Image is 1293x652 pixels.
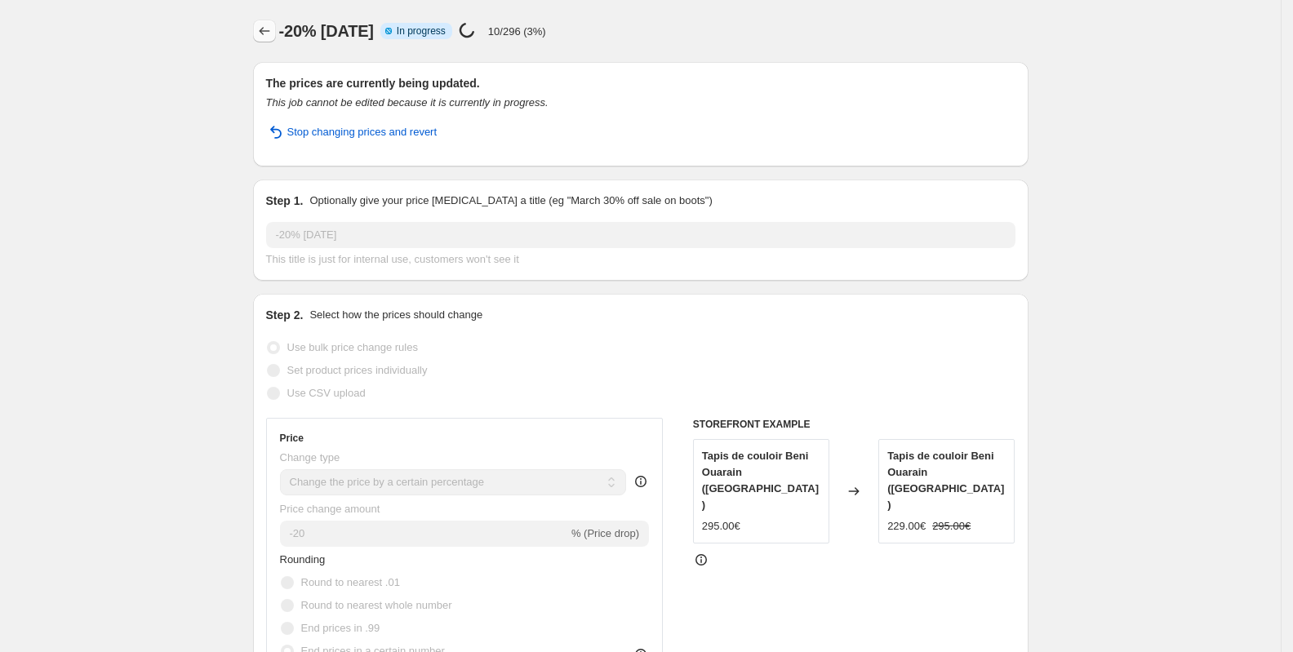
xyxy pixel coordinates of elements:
span: Round to nearest whole number [301,599,452,611]
span: Use CSV upload [287,387,366,399]
span: Tapis de couloir Beni Ouarain ([GEOGRAPHIC_DATA]) [887,450,1004,511]
p: 10/296 (3%) [488,25,546,38]
span: Rounding [280,553,326,566]
input: 30% off holiday sale [266,222,1015,248]
span: Tapis de couloir Beni Ouarain ([GEOGRAPHIC_DATA]) [702,450,819,511]
span: Price change amount [280,503,380,515]
p: Select how the prices should change [309,307,482,323]
div: help [633,473,649,490]
span: This title is just for internal use, customers won't see it [266,253,519,265]
h2: Step 1. [266,193,304,209]
span: Change type [280,451,340,463]
span: % (Price drop) [571,527,639,539]
span: Round to nearest .01 [301,576,400,588]
p: Optionally give your price [MEDICAL_DATA] a title (eg "March 30% off sale on boots") [309,193,712,209]
h6: STOREFRONT EXAMPLE [693,418,1015,431]
input: -15 [280,521,568,547]
div: 229.00€ [887,518,926,534]
h2: Step 2. [266,307,304,323]
span: Stop changing prices and revert [287,124,438,140]
h2: The prices are currently being updated. [266,75,1015,91]
span: Use bulk price change rules [287,341,418,353]
button: Stop changing prices and revert [256,119,447,145]
span: End prices in .99 [301,622,380,634]
strike: 295.00€ [932,518,971,534]
div: 295.00€ [702,518,740,534]
h3: Price [280,432,304,445]
span: -20% [DATE] [279,22,374,40]
span: Set product prices individually [287,364,428,376]
span: In progress [397,24,446,38]
button: Price change jobs [253,20,276,42]
i: This job cannot be edited because it is currently in progress. [266,96,549,109]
